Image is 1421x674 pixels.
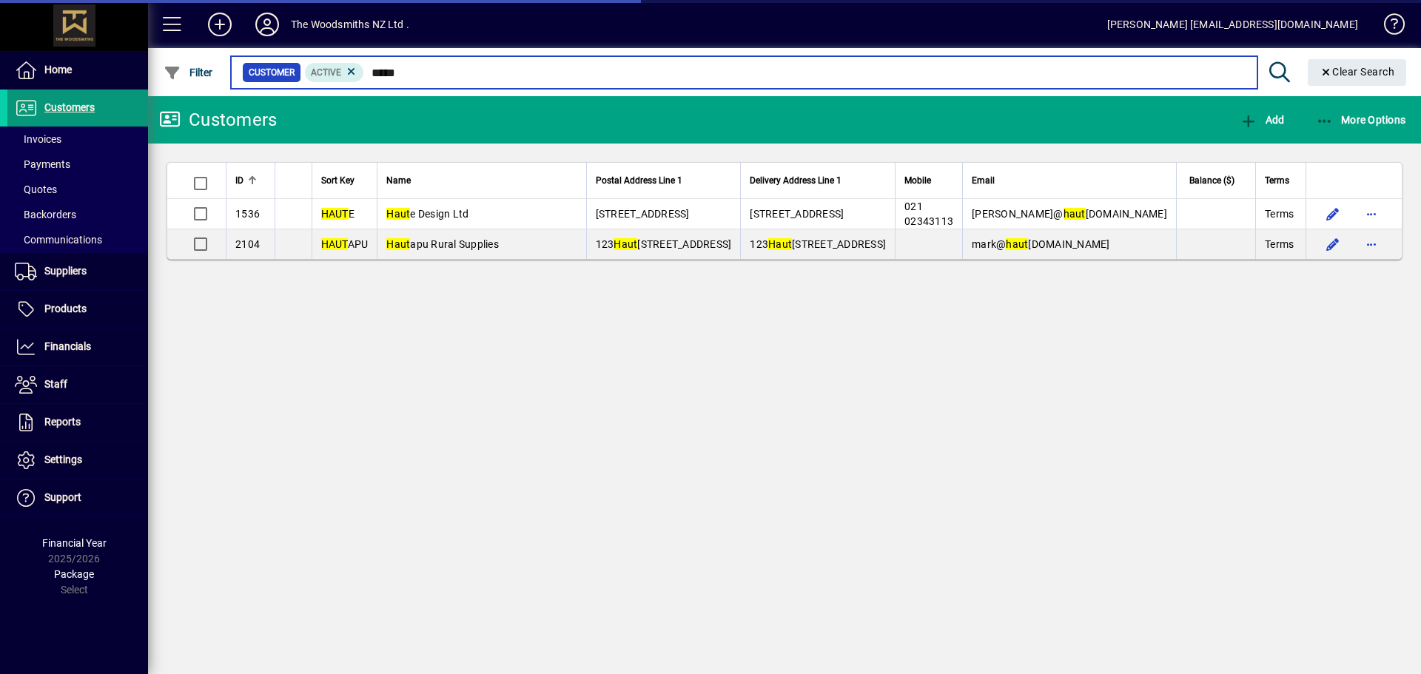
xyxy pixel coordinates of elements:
a: Knowledge Base [1373,3,1402,51]
mat-chip: Activation Status: Active [305,63,364,82]
button: More options [1360,232,1383,256]
em: Haut [386,238,410,250]
em: haut [1064,208,1086,220]
em: HAUT [321,208,349,220]
div: Name [386,172,577,189]
span: Customers [44,101,95,113]
span: Balance ($) [1189,172,1234,189]
a: Staff [7,366,148,403]
span: Support [44,491,81,503]
span: Home [44,64,72,75]
button: More Options [1312,107,1410,133]
span: Mobile [904,172,931,189]
div: [PERSON_NAME] [EMAIL_ADDRESS][DOMAIN_NAME] [1107,13,1358,36]
button: Filter [160,59,217,86]
span: apu Rural Supplies [386,238,499,250]
span: ID [235,172,243,189]
span: Products [44,303,87,314]
span: 1536 [235,208,260,220]
div: Customers [159,108,277,132]
span: Communications [15,234,102,246]
a: Invoices [7,127,148,152]
a: Reports [7,404,148,441]
a: Financials [7,328,148,365]
a: Backorders [7,202,148,227]
a: Products [7,291,148,328]
span: Invoices [15,133,61,145]
a: Settings [7,442,148,479]
button: More options [1360,202,1383,226]
em: HAUT [321,238,348,250]
span: Clear Search [1320,66,1395,78]
a: Suppliers [7,253,148,290]
span: 123 [STREET_ADDRESS] [750,238,886,250]
span: Financial Year [42,537,107,549]
a: Support [7,479,148,516]
button: Edit [1321,202,1345,226]
span: Name [386,172,411,189]
span: APU [321,238,369,250]
span: E [321,208,355,220]
div: ID [235,172,266,189]
span: Postal Address Line 1 [596,172,682,189]
button: Clear [1308,59,1407,86]
button: Edit [1321,232,1345,256]
span: 2104 [235,238,260,250]
span: Terms [1265,206,1294,221]
a: Communications [7,227,148,252]
button: Add [1236,107,1288,133]
span: Reports [44,416,81,428]
a: Payments [7,152,148,177]
span: Package [54,568,94,580]
span: Quotes [15,183,57,195]
span: Customer [249,65,295,80]
span: Add [1240,114,1284,126]
span: e Design Ltd [386,208,468,220]
span: Backorders [15,209,76,220]
span: Terms [1265,172,1289,189]
em: Haut [386,208,410,220]
em: Haut [768,238,792,250]
div: The Woodsmiths NZ Ltd . [291,13,409,36]
em: Haut [614,238,637,250]
a: Quotes [7,177,148,202]
span: Delivery Address Line 1 [750,172,841,189]
span: Active [311,67,341,78]
a: Home [7,52,148,89]
em: haut [1006,238,1028,250]
button: Profile [243,11,291,38]
span: Email [972,172,995,189]
span: [STREET_ADDRESS] [596,208,690,220]
span: Suppliers [44,265,87,277]
span: [PERSON_NAME]@ [DOMAIN_NAME] [972,208,1167,220]
span: Payments [15,158,70,170]
span: 021 02343113 [904,200,953,227]
div: Mobile [904,172,953,189]
span: More Options [1316,114,1406,126]
span: Financials [44,340,91,352]
span: 123 [STREET_ADDRESS] [596,238,732,250]
div: Email [972,172,1167,189]
span: Terms [1265,237,1294,252]
span: Sort Key [321,172,355,189]
span: mark@ [DOMAIN_NAME] [972,238,1110,250]
div: Balance ($) [1186,172,1248,189]
span: Staff [44,378,67,390]
span: Settings [44,454,82,465]
button: Add [196,11,243,38]
span: [STREET_ADDRESS] [750,208,844,220]
span: Filter [164,67,213,78]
